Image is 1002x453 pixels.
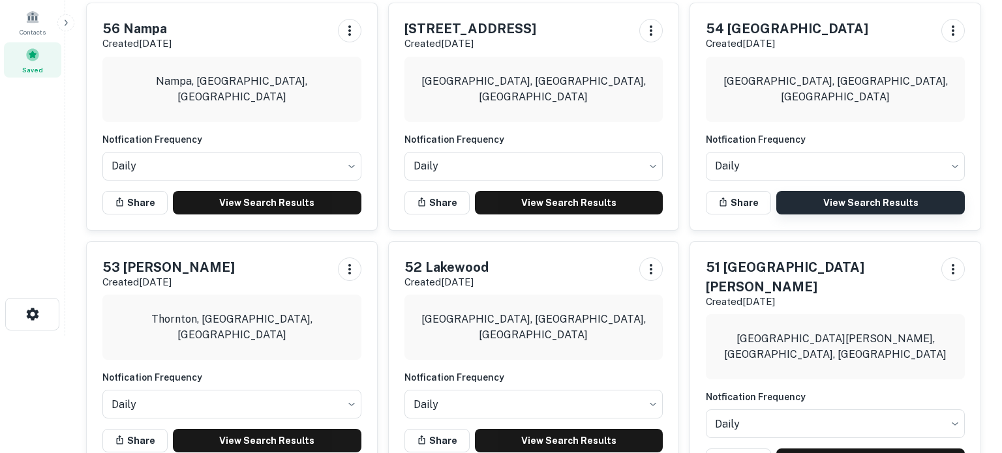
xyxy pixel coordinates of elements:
button: Share [404,191,470,214]
p: [GEOGRAPHIC_DATA], [GEOGRAPHIC_DATA], [GEOGRAPHIC_DATA] [716,74,954,105]
h6: Notfication Frequency [404,132,663,147]
a: View Search Results [173,429,361,452]
p: Created [DATE] [706,294,931,310]
a: View Search Results [776,191,965,214]
h6: Notfication Frequency [404,370,663,385]
a: View Search Results [173,191,361,214]
h5: [STREET_ADDRESS] [404,19,536,38]
p: [GEOGRAPHIC_DATA], [GEOGRAPHIC_DATA], [GEOGRAPHIC_DATA] [415,312,653,343]
button: Share [706,191,771,214]
p: [GEOGRAPHIC_DATA][PERSON_NAME], [GEOGRAPHIC_DATA], [GEOGRAPHIC_DATA] [716,331,954,362]
p: [GEOGRAPHIC_DATA], [GEOGRAPHIC_DATA], [GEOGRAPHIC_DATA] [415,74,653,105]
h6: Notfication Frequency [102,132,361,147]
div: Without label [404,386,663,422]
h6: Notfication Frequency [706,132,965,147]
div: Without label [102,386,361,422]
p: Created [DATE] [404,274,489,290]
div: Without label [706,148,965,184]
div: Without label [404,148,663,184]
a: View Search Results [475,429,663,452]
a: Saved [4,42,61,78]
h5: 51 [GEOGRAPHIC_DATA][PERSON_NAME] [706,257,931,297]
button: Share [102,429,168,452]
h5: 52 Lakewood [404,257,489,277]
div: Without label [706,405,965,442]
p: Created [DATE] [404,36,536,51]
h6: Notfication Frequency [102,370,361,385]
button: Share [102,191,168,214]
h5: 54 [GEOGRAPHIC_DATA] [706,19,868,38]
h6: Notfication Frequency [706,390,965,404]
div: Without label [102,148,361,184]
p: Nampa, [GEOGRAPHIC_DATA], [GEOGRAPHIC_DATA] [113,74,351,105]
h5: 53 [PERSON_NAME] [102,257,235,277]
p: Created [DATE] [102,274,235,290]
p: Created [DATE] [706,36,868,51]
button: Share [404,429,470,452]
a: Contacts [4,5,61,40]
h5: 56 Nampa [102,19,172,38]
p: Created [DATE] [102,36,172,51]
span: Contacts [20,27,46,37]
p: Thornton, [GEOGRAPHIC_DATA], [GEOGRAPHIC_DATA] [113,312,351,343]
a: View Search Results [475,191,663,214]
span: Saved [22,65,43,75]
iframe: Chat Widget [937,349,1002,411]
